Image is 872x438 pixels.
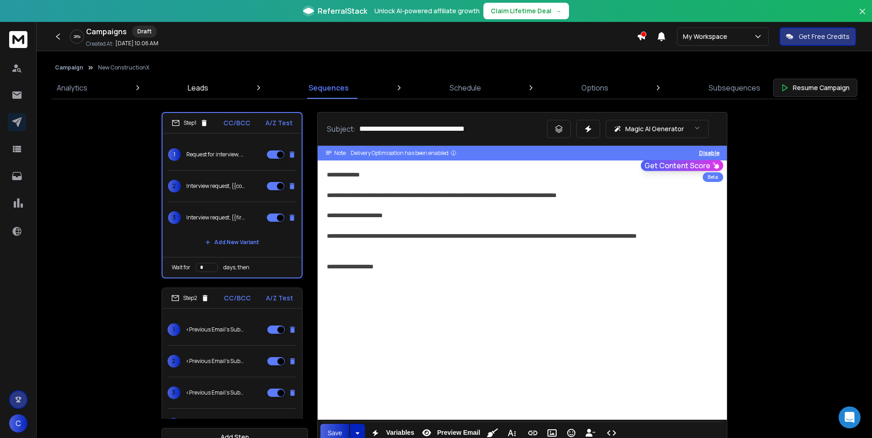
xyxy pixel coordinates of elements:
h1: Campaigns [86,26,127,37]
button: Resume Campaign [773,79,857,97]
p: A/Z Test [265,118,292,128]
p: Get Free Credits [799,32,850,41]
span: Preview Email [435,429,482,437]
p: Magic AI Generator [625,124,684,134]
p: My Workspace [683,32,731,41]
p: Wait for [172,264,190,271]
a: Schedule [444,77,487,99]
button: C [9,414,27,433]
div: Delivery Optimisation has been enabled [351,150,457,157]
a: Leads [182,77,214,99]
div: Draft [132,26,157,37]
div: Open Intercom Messenger [839,406,861,428]
span: 2 [168,180,181,192]
p: Schedule [450,82,481,93]
span: 3 [168,386,180,399]
p: Leads [188,82,208,93]
p: 28 % [74,34,81,39]
p: CC/BCC [224,294,251,303]
p: Sequences [309,82,349,93]
span: 1 [168,148,181,161]
li: Step1CC/BCCA/Z Test1Request for interview, {{companyName}}2Interview request, {{companyName}}3Int... [162,112,303,278]
p: Options [581,82,608,93]
a: Sequences [303,77,354,99]
p: Created At: [86,40,114,48]
button: Magic AI Generator [606,120,709,138]
button: Campaign [55,64,83,71]
p: CC/BCC [223,118,250,128]
button: Claim Lifetime Deal→ [483,3,569,19]
p: New ConstructionX [98,64,149,71]
button: Get Free Credits [780,27,856,46]
span: Note: [334,150,347,157]
p: A/Z Test [266,294,293,303]
p: Interview request, {{firstName}} [186,214,245,221]
div: Beta [703,172,723,182]
span: Variables [384,429,416,437]
span: 1 [168,323,180,336]
p: Request for interview, {{companyName}} [186,151,245,158]
button: Add New Variant [198,233,266,251]
span: 2 [168,355,180,368]
button: Close banner [856,5,868,27]
p: Subsequences [709,82,760,93]
a: Analytics [51,77,93,99]
span: → [555,6,562,16]
p: <Previous Email's Subject> [186,358,244,365]
p: [DATE] 10:06 AM [115,40,158,47]
span: 3 [168,211,181,224]
p: <Previous Email's Subject> [186,389,244,396]
p: Subject: [327,123,356,134]
div: Step 2 [171,294,209,302]
span: ReferralStack [318,5,367,16]
p: Interview request, {{companyName}} [186,182,245,190]
p: Analytics [57,82,87,93]
a: Options [576,77,614,99]
span: 4 [168,418,180,431]
p: <Previous Email's Subject> [186,326,244,333]
div: Step 1 [172,119,208,127]
a: Subsequences [703,77,766,99]
button: Disable [699,150,720,157]
p: days, then [223,264,249,271]
p: Unlock AI-powered affiliate growth [374,6,480,16]
button: Get Content Score [641,160,723,171]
